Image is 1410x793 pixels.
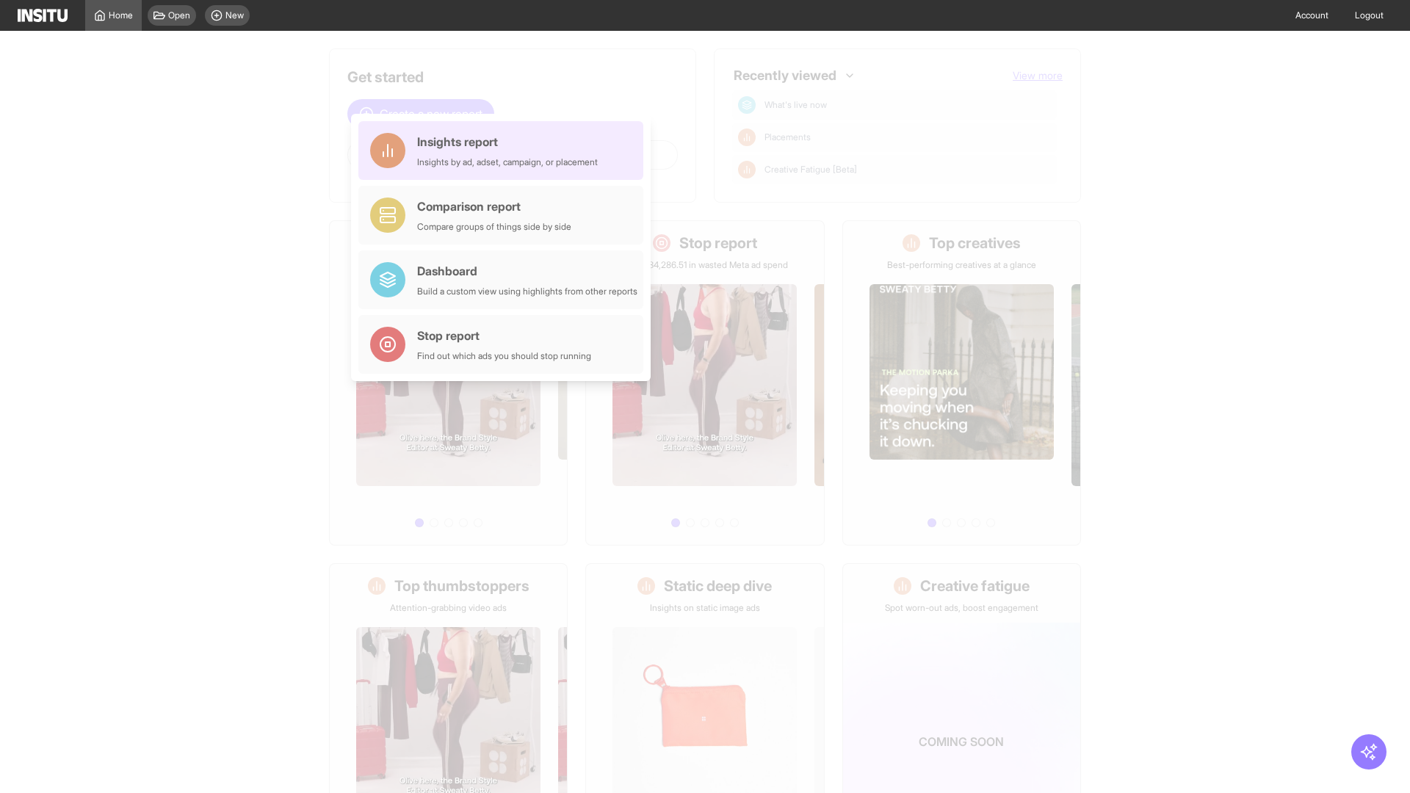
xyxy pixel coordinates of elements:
[417,133,598,151] div: Insights report
[417,350,591,362] div: Find out which ads you should stop running
[18,9,68,22] img: Logo
[417,221,571,233] div: Compare groups of things side by side
[417,156,598,168] div: Insights by ad, adset, campaign, or placement
[225,10,244,21] span: New
[417,198,571,215] div: Comparison report
[417,327,591,344] div: Stop report
[417,262,637,280] div: Dashboard
[109,10,133,21] span: Home
[168,10,190,21] span: Open
[417,286,637,297] div: Build a custom view using highlights from other reports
